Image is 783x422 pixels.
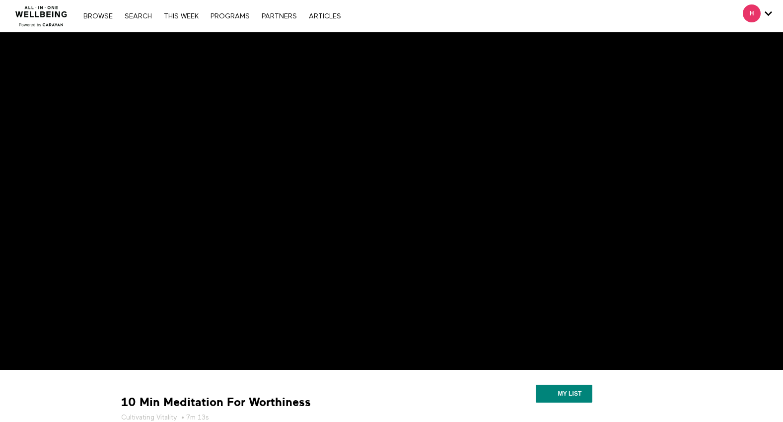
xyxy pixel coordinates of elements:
a: Browse [78,13,118,20]
a: PARTNERS [257,13,302,20]
a: THIS WEEK [159,13,204,20]
button: My list [536,385,592,403]
a: Search [120,13,157,20]
nav: Primary [78,11,346,21]
a: PROGRAMS [206,13,255,20]
strong: 10 Min Meditation For Worthiness [121,395,311,410]
a: ARTICLES [304,13,346,20]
